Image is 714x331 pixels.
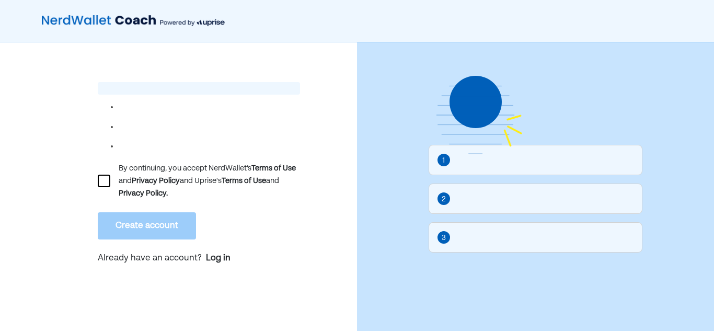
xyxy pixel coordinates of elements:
div: By continuing, you accept NerdWallet’s and and Uprise's and [119,162,300,200]
div: Privacy Policy. [119,187,168,200]
div: 3 [442,232,446,244]
a: Log in [206,252,231,265]
div: Terms of Use [222,175,266,187]
p: Already have an account? [98,252,300,266]
div: Privacy Policy [132,175,180,187]
div: 1 [442,155,445,166]
div: 2 [442,193,446,205]
div: Terms of Use [251,162,296,175]
button: Create account [98,212,196,239]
